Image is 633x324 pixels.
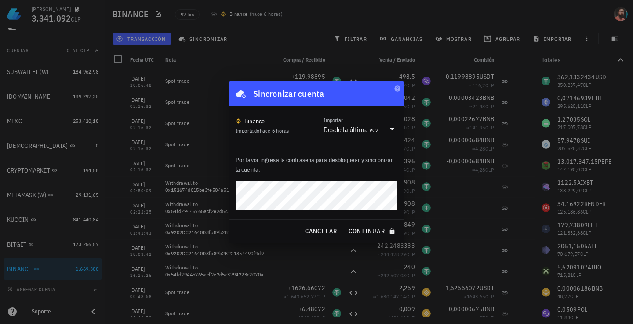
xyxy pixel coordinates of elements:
[253,87,324,101] div: Sincronizar cuenta
[324,117,343,123] label: Importar
[236,118,241,124] img: 270.png
[260,127,289,134] span: hace 6 horas
[244,117,265,125] div: Binance
[236,155,397,174] p: Por favor ingresa la contraseña para desbloquear y sincronizar la cuenta.
[348,227,397,235] span: continuar
[324,125,379,134] div: Desde la última vez
[324,122,397,137] div: ImportarDesde la última vez
[301,223,341,239] button: cancelar
[345,223,401,239] button: continuar
[236,127,289,134] span: Importado
[304,227,337,235] span: cancelar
